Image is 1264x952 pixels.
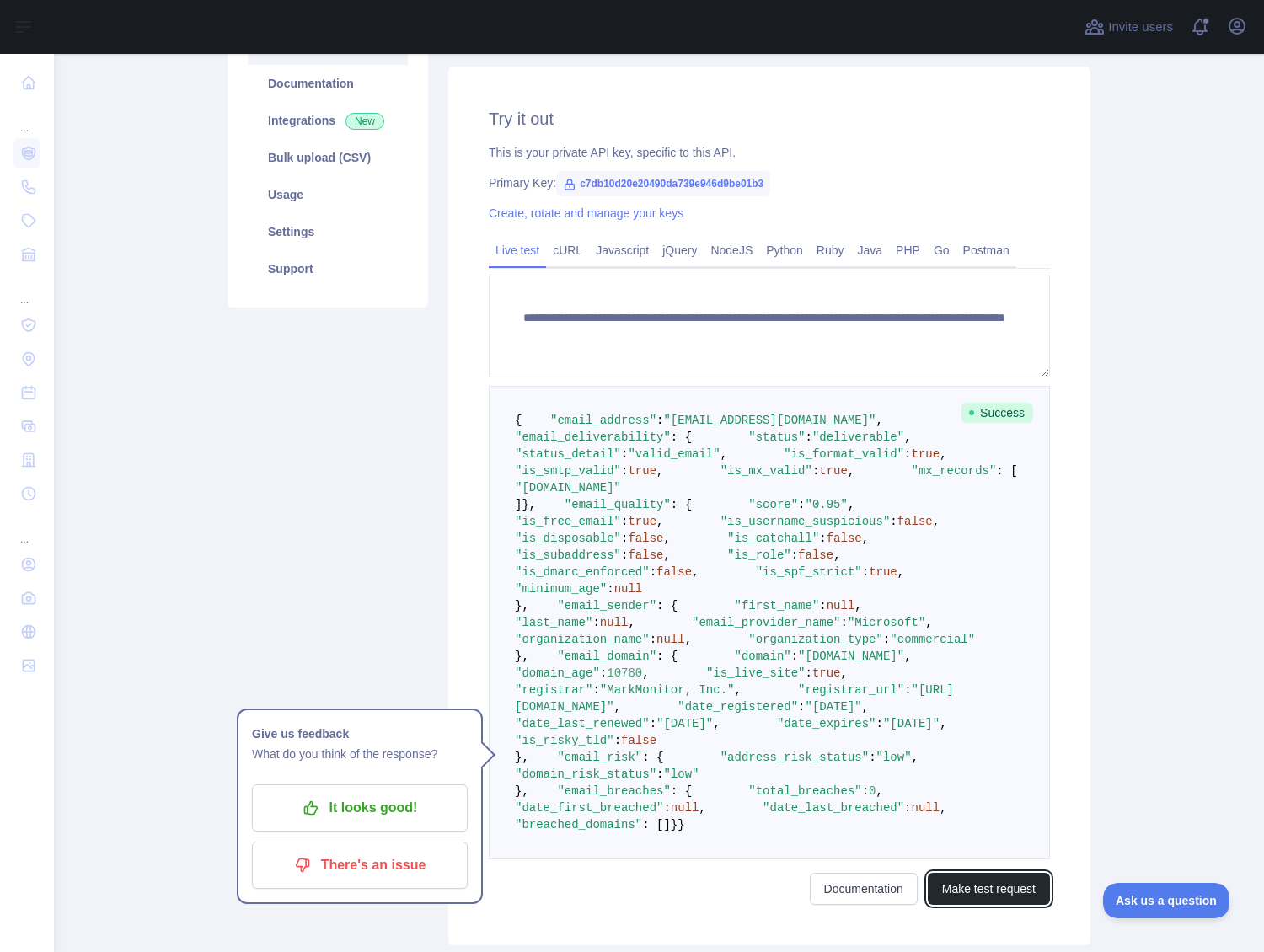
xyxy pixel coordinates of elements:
[515,548,621,562] span: "is_subaddress"
[614,734,621,747] span: :
[628,616,635,629] span: ,
[678,818,684,832] span: }
[621,532,628,545] span: :
[798,498,805,511] span: :
[656,414,663,427] span: :
[600,683,735,697] span: "MarkMonitor, Inc."
[784,447,904,461] span: "is_format_valid"
[656,767,663,781] span: :
[798,548,833,562] span: false
[515,616,592,629] span: "last_name"
[515,447,621,461] span: "status_detail"
[248,139,408,176] a: Bulk upload (CSV)
[642,751,663,764] span: : {
[650,565,656,579] span: :
[841,616,848,629] span: :
[720,515,891,528] span: "is_username_suspicious"
[650,633,656,646] span: :
[862,700,869,714] span: ,
[671,498,692,511] span: : {
[489,174,1050,191] div: Primary Key:
[798,700,805,714] span: :
[869,565,897,579] span: true
[720,751,869,764] span: "address_risk_status"
[912,464,997,478] span: "mx_records"
[515,532,621,545] span: "is_disposable"
[912,751,919,764] span: ,
[252,724,468,744] h1: Give us feedback
[819,464,848,478] span: true
[515,650,529,663] span: },
[890,633,975,646] span: "commercial"
[940,801,946,815] span: ,
[827,599,855,612] span: null
[489,144,1050,161] div: This is your private API key, specific to this API.
[1108,18,1173,37] span: Invite users
[940,717,946,730] span: ,
[806,666,812,680] span: :
[265,851,455,880] p: There's an issue
[883,633,890,646] span: :
[876,717,883,730] span: :
[671,801,699,815] span: null
[897,515,933,528] span: false
[489,107,1050,131] h2: Try it out
[656,464,663,478] span: ,
[515,801,663,815] span: "date_first_breached"
[13,273,40,307] div: ...
[876,784,883,798] span: ,
[13,512,40,546] div: ...
[656,717,713,730] span: "[DATE]"
[600,616,629,629] span: null
[940,447,946,461] span: ,
[600,666,607,680] span: :
[515,818,642,832] span: "breached_domains"
[912,801,940,815] span: null
[642,818,671,832] span: : []
[556,171,770,196] span: c7db10d20e20490da739e946d9be01b3
[515,498,522,511] span: ]
[252,744,468,764] p: What do you think of the response?
[734,650,790,663] span: "domain"
[806,431,812,444] span: :
[791,548,798,562] span: :
[685,633,692,646] span: ,
[656,633,685,646] span: null
[933,515,940,528] span: ,
[628,515,656,528] span: true
[819,599,826,612] span: :
[925,616,932,629] span: ,
[904,801,911,815] span: :
[704,237,759,264] a: NodeJS
[557,751,642,764] span: "email_risk"
[621,447,628,461] span: :
[515,599,529,612] span: },
[904,650,911,663] span: ,
[515,414,522,427] span: {
[862,532,869,545] span: ,
[628,532,663,545] span: false
[628,447,720,461] span: "valid_email"
[956,237,1016,264] a: Postman
[515,683,592,697] span: "registrar"
[515,734,614,747] span: "is_risky_tld"
[345,113,384,130] span: New
[727,532,819,545] span: "is_catchall"
[897,565,904,579] span: ,
[515,464,621,478] span: "is_smtp_valid"
[557,599,656,612] span: "email_sender"
[515,481,621,495] span: "[DOMAIN_NAME]"
[889,237,927,264] a: PHP
[678,700,798,714] span: "date_registered"
[727,548,791,562] span: "is_role"
[805,700,861,714] span: "[DATE]"
[812,464,819,478] span: :
[869,784,876,798] span: 0
[515,565,650,579] span: "is_dmarc_enforced"
[663,548,670,562] span: ,
[265,794,455,822] p: It looks good!
[621,464,628,478] span: :
[515,633,650,646] span: "organization_name"
[565,498,671,511] span: "email_quality"
[1103,883,1230,918] iframe: Toggle Customer Support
